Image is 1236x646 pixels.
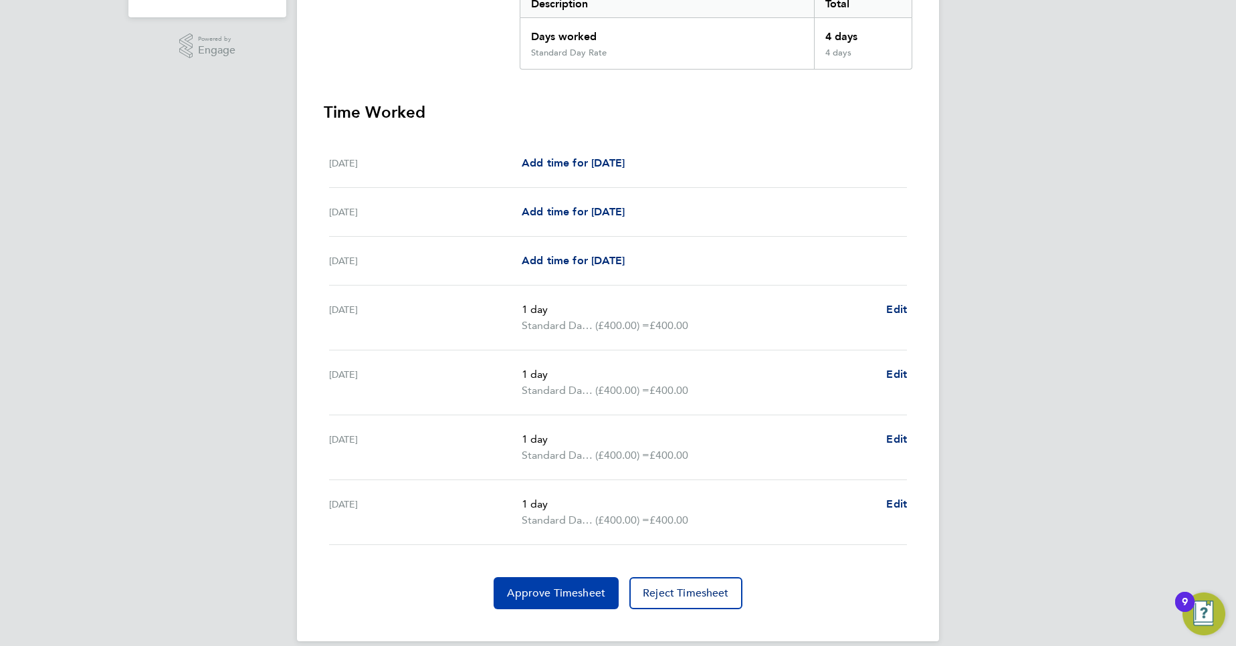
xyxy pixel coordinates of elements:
div: Standard Day Rate [531,47,607,58]
span: Standard Day Rate [522,512,595,528]
span: Standard Day Rate [522,318,595,334]
button: Approve Timesheet [494,577,619,609]
a: Edit [886,431,907,447]
span: (£400.00) = [595,514,649,526]
span: Approve Timesheet [507,586,605,600]
div: [DATE] [329,431,522,463]
a: Add time for [DATE] [522,155,625,171]
span: £400.00 [649,319,688,332]
span: Standard Day Rate [522,383,595,399]
button: Reject Timesheet [629,577,742,609]
span: £400.00 [649,384,688,397]
span: Engage [198,45,235,56]
span: Edit [886,368,907,381]
div: 4 days [814,47,912,69]
div: [DATE] [329,366,522,399]
div: [DATE] [329,302,522,334]
span: Reject Timesheet [643,586,729,600]
span: Edit [886,498,907,510]
a: Powered byEngage [179,33,236,59]
button: Open Resource Center, 9 new notifications [1182,593,1225,635]
span: Edit [886,433,907,445]
p: 1 day [522,366,875,383]
div: [DATE] [329,155,522,171]
span: Edit [886,303,907,316]
span: £400.00 [649,449,688,461]
div: 9 [1182,602,1188,619]
span: Add time for [DATE] [522,205,625,218]
a: Edit [886,366,907,383]
span: (£400.00) = [595,384,649,397]
span: Powered by [198,33,235,45]
div: [DATE] [329,253,522,269]
span: Add time for [DATE] [522,156,625,169]
a: Add time for [DATE] [522,253,625,269]
div: Days worked [520,18,814,47]
span: Add time for [DATE] [522,254,625,267]
div: 4 days [814,18,912,47]
a: Add time for [DATE] [522,204,625,220]
span: (£400.00) = [595,449,649,461]
p: 1 day [522,302,875,318]
span: Standard Day Rate [522,447,595,463]
p: 1 day [522,496,875,512]
span: £400.00 [649,514,688,526]
a: Edit [886,302,907,318]
div: [DATE] [329,204,522,220]
h3: Time Worked [324,102,912,123]
span: (£400.00) = [595,319,649,332]
div: [DATE] [329,496,522,528]
p: 1 day [522,431,875,447]
a: Edit [886,496,907,512]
